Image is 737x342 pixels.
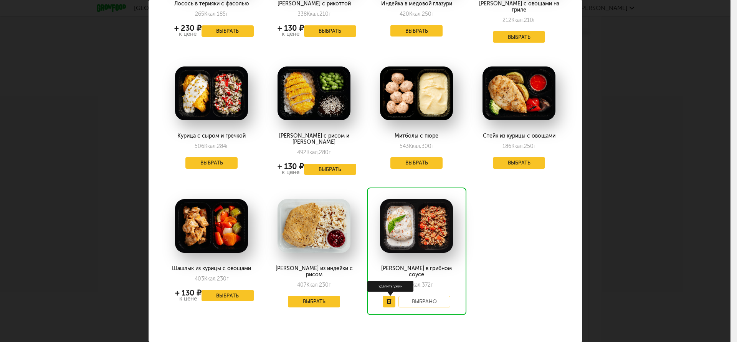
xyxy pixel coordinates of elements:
[400,143,434,149] div: 543 300
[502,143,536,149] div: 186 250
[195,143,228,149] div: 506 284
[226,11,228,17] span: г
[329,149,331,156] span: г
[174,31,202,37] div: к цене
[204,276,217,282] span: Ккал,
[380,66,453,120] img: big_NCBp2JHghsUOpNeG.png
[374,1,458,7] div: Индейка в медовой глазури
[202,290,254,301] button: Выбрать
[533,17,535,23] span: г
[204,143,217,149] span: Ккал,
[175,66,248,120] img: big_Xr6ZhdvKR9dr3erW.png
[493,157,545,169] button: Выбрать
[409,11,422,17] span: Ккал,
[374,266,458,278] div: [PERSON_NAME] в грибном соусе
[502,17,535,23] div: 212 210
[307,11,319,17] span: Ккал,
[534,143,536,149] span: г
[409,282,422,288] span: Ккал,
[202,25,254,37] button: Выбрать
[226,276,229,282] span: г
[297,11,331,17] div: 338 210
[272,1,356,7] div: [PERSON_NAME] с рикоттой
[304,25,356,37] button: Выбрать
[306,282,319,288] span: Ккал,
[195,11,228,17] div: 265 185
[175,296,202,302] div: к цене
[297,282,331,288] div: 407 230
[483,66,555,120] img: big_CLtsM1X5VHbWb7Nr.png
[477,133,561,139] div: Стейк из курицы с овощами
[493,31,545,43] button: Выбрать
[511,143,524,149] span: Ккал,
[400,11,434,17] div: 420 250
[169,266,253,272] div: Шашлык из курицы с овощами
[195,276,229,282] div: 403 230
[169,1,253,7] div: Лосось в терияки с фасолью
[278,66,350,120] img: big_2fX2LWCYjyJ3431o.png
[174,25,202,31] div: + 230 ₽
[278,169,304,175] div: к цене
[431,282,433,288] span: г
[288,296,340,307] button: Выбрать
[431,143,434,149] span: г
[431,11,434,17] span: г
[511,17,524,23] span: Ккал,
[304,164,356,175] button: Выбрать
[329,282,331,288] span: г
[400,282,433,288] div: 469 372
[226,143,228,149] span: г
[175,290,202,296] div: + 130 ₽
[175,199,248,253] img: big_TceYgiePvtiLYYAf.png
[185,157,238,169] button: Выбрать
[278,31,304,37] div: к цене
[272,133,356,145] div: [PERSON_NAME] с рисом и [PERSON_NAME]
[204,11,217,17] span: Ккал,
[169,133,253,139] div: Курица с сыром и гречкой
[329,11,331,17] span: г
[374,133,458,139] div: Митболы с пюре
[278,25,304,31] div: + 130 ₽
[380,199,453,253] img: big_AwletdpO0lAfdjj0.png
[272,266,356,278] div: [PERSON_NAME] из индейки с рисом
[278,199,350,253] img: big_vMdqmmBWQ68nh7zY.png
[390,25,443,37] button: Выбрать
[477,1,561,13] div: [PERSON_NAME] с овощами на гриле
[278,163,304,169] div: + 130 ₽
[306,149,319,156] span: Ккал,
[390,157,443,169] button: Выбрать
[409,143,421,149] span: Ккал,
[297,149,331,156] div: 492 280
